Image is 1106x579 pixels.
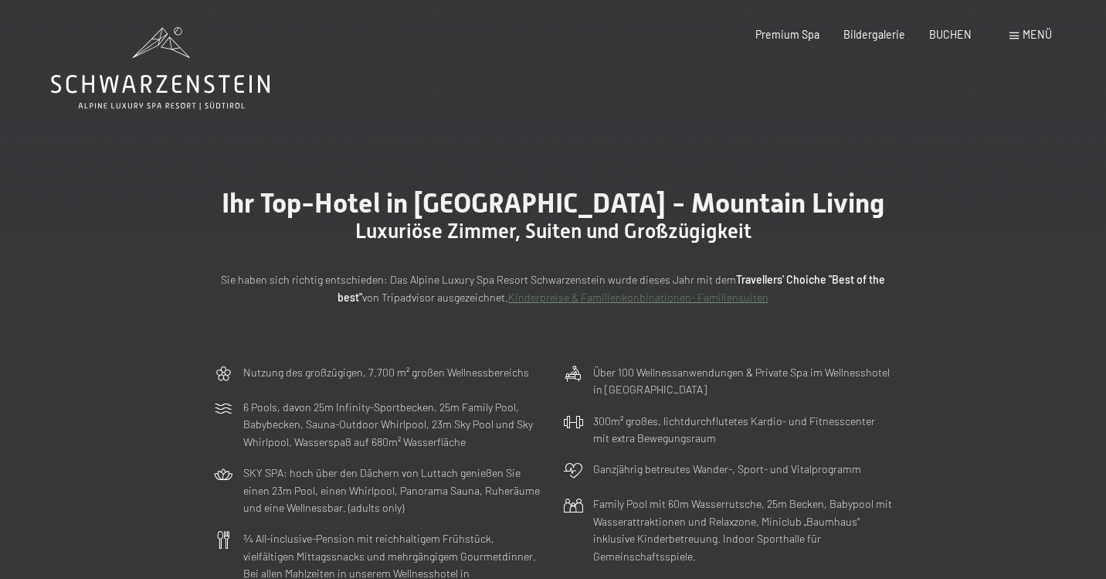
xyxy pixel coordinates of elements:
a: Bildergalerie [843,28,905,41]
p: Sie haben sich richtig entschieden: Das Alpine Luxury Spa Resort Schwarzenstein wurde dieses Jahr... [213,271,893,306]
p: 6 Pools, davon 25m Infinity-Sportbecken, 25m Family Pool, Babybecken, Sauna-Outdoor Whirlpool, 23... [243,399,543,451]
a: Kinderpreise & Familienkonbinationen- Familiensuiten [508,291,768,304]
p: Nutzung des großzügigen, 7.700 m² großen Wellnessbereichs [243,364,529,382]
p: Family Pool mit 60m Wasserrutsche, 25m Becken, Babypool mit Wasserattraktionen und Relaxzone. Min... [593,496,893,565]
a: BUCHEN [929,28,972,41]
a: Premium Spa [755,28,819,41]
p: 300m² großes, lichtdurchflutetes Kardio- und Fitnesscenter mit extra Bewegungsraum [593,413,893,448]
strong: Travellers' Choiche "Best of the best" [338,273,885,304]
span: Luxuriöse Zimmer, Suiten und Großzügigkeit [355,220,751,243]
p: Ganzjährig betreutes Wander-, Sport- und Vitalprogramm [593,461,861,479]
p: Über 100 Wellnessanwendungen & Private Spa im Wellnesshotel in [GEOGRAPHIC_DATA] [593,364,893,399]
p: SKY SPA: hoch über den Dächern von Luttach genießen Sie einen 23m Pool, einen Whirlpool, Panorama... [243,465,543,517]
span: Ihr Top-Hotel in [GEOGRAPHIC_DATA] - Mountain Living [222,187,884,219]
span: Menü [1023,28,1052,41]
